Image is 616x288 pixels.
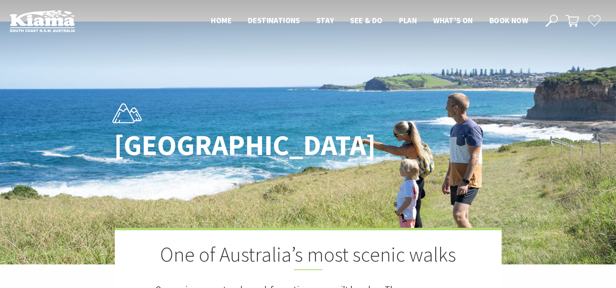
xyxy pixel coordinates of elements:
[203,14,536,28] nav: Main Menu
[156,242,461,270] h2: One of Australia’s most scenic walks
[211,15,232,25] span: Home
[114,130,344,161] h1: [GEOGRAPHIC_DATA]
[433,15,473,25] span: What’s On
[399,15,417,25] span: Plan
[248,15,300,25] span: Destinations
[489,15,528,25] span: Book now
[10,10,75,32] img: Kiama Logo
[316,15,334,25] span: Stay
[350,15,382,25] span: See & Do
